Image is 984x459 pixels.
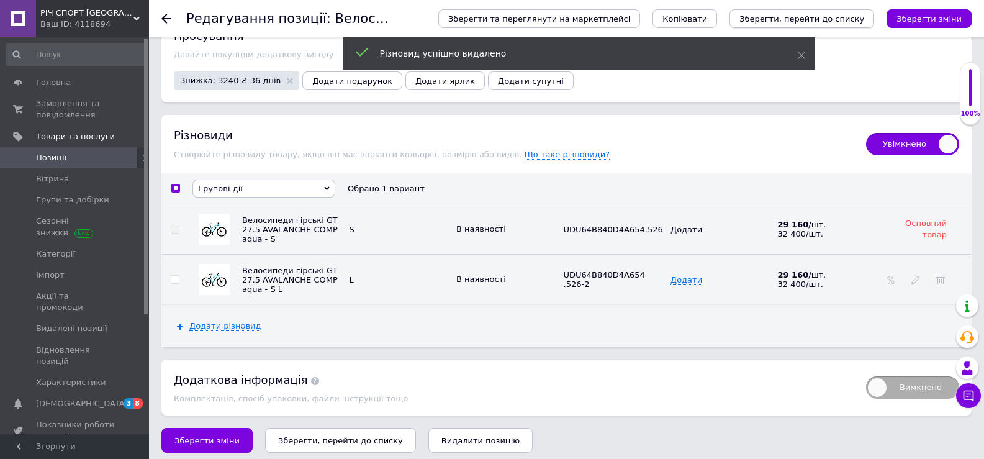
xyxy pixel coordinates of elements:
span: Групи та добірки [36,194,109,206]
span: Додати ярлик [415,76,475,86]
input: Пошук [6,43,147,66]
span: Обрано 1 вариант [348,184,425,193]
span: Позиції [36,152,66,163]
span: UDU64B840D4A654.526-2 [564,270,645,289]
body: Редактор, AC6FC53C-6CB0-49D6-93AE-A09B38D26A9C [12,12,280,103]
span: L [350,275,354,284]
span: Відновлення позицій [36,345,115,367]
span: Основний товар [905,219,947,239]
span: Знижка: 3240 ₴ 36 днів [180,76,281,84]
span: Імпорт [36,270,65,281]
button: Додати подарунок [302,71,402,90]
span: Видалені позиції [36,323,107,334]
button: Зберегти, перейти до списку [265,428,416,453]
td: Дані основного товару [453,204,561,255]
div: Комплектація, спосіб упаковки, файли інструкції тощо [174,394,854,403]
button: Зберегти зміни [161,428,253,453]
span: Створюйте різновиду товару, якщо він має варіанти кольорів, розмірів або видів. [174,150,525,159]
div: Додаткова інформація [174,372,854,388]
span: Групові дії [198,184,243,193]
span: Категорії [36,248,75,260]
button: Видалити позицію [428,428,533,453]
span: Зберегти та переглянути на маркетплейсі [448,14,630,24]
span: Копіювати [662,14,707,24]
span: [DEMOGRAPHIC_DATA] [36,398,128,409]
b: 29 160 [778,220,809,229]
span: Зберегти зміни [174,436,240,445]
div: 100% [960,109,980,118]
button: Додати ярлик [405,71,485,90]
span: В наявності [456,275,506,284]
button: Додати супутні [488,71,574,90]
span: Показники роботи компанії [36,419,115,442]
div: Давайте покупцям додаткову вигоду [174,50,959,59]
span: Головна [36,77,71,88]
span: Додати різновид [189,321,261,331]
span: S [350,225,354,234]
button: Зберегти та переглянути на маркетплейсі [438,9,640,28]
span: Акції та промокоди [36,291,115,313]
span: РІЧ СПОРТ ВІННИЦЯ [40,7,133,19]
span: Дані основного товару [670,225,702,234]
span: Замовлення та повідомлення [36,98,115,120]
div: Різновид успішно видалено [380,47,766,60]
td: Дані основного товару [561,204,668,255]
span: Вітрина [36,173,69,184]
div: / шт. [778,220,879,229]
span: UDU64B840D4A654.526 [564,225,663,234]
div: 32 400 / шт. [778,279,860,289]
button: Копіювати [652,9,717,28]
span: Увімкнено [866,133,959,155]
div: Повернутися назад [161,14,171,24]
span: Видалити позицію [441,436,520,445]
span: Сезонні знижки [36,216,115,238]
div: 32 400 / шт. [778,229,879,239]
i: Зберегти, перейти до списку [739,14,864,24]
h1: Редагування позиції: Велосипеди гірські GT 27.5 AVALANCHE COMP aqua - S [186,11,705,26]
span: Вимкнено [866,376,959,399]
div: Ваш ID: 4118694 [40,19,149,30]
div: Різновиди [174,127,854,143]
span: Додати [670,275,702,285]
span: Характеристики [36,377,106,388]
button: Чат з покупцем [956,383,981,408]
body: Редактор, F47C6ABA-8F8C-4D68-9D33-AD943580777A [12,12,280,103]
div: 100% Якість заповнення [960,62,981,125]
span: Додати подарунок [312,76,392,86]
span: 8 [133,398,143,409]
button: Зберегти зміни [887,9,972,28]
span: Назву успадковано від основного товару [242,266,338,294]
button: Зберегти, перейти до списку [729,9,874,28]
span: Додати супутні [498,76,564,86]
span: Що таке різновиди? [525,150,610,160]
i: Зберегти зміни [896,14,962,24]
td: Дані основного товару [775,204,882,255]
span: 3 [124,398,133,409]
i: Зберегти, перейти до списку [278,436,403,445]
div: / шт. [778,270,860,279]
span: В наявності [456,224,506,234]
span: Велосипеди гірські GT 27.5 AVALANCHE COMP aqua - S [242,216,338,243]
b: 29 160 [778,270,809,279]
span: Товари та послуги [36,131,115,142]
td: Дані основного товару [346,204,454,255]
